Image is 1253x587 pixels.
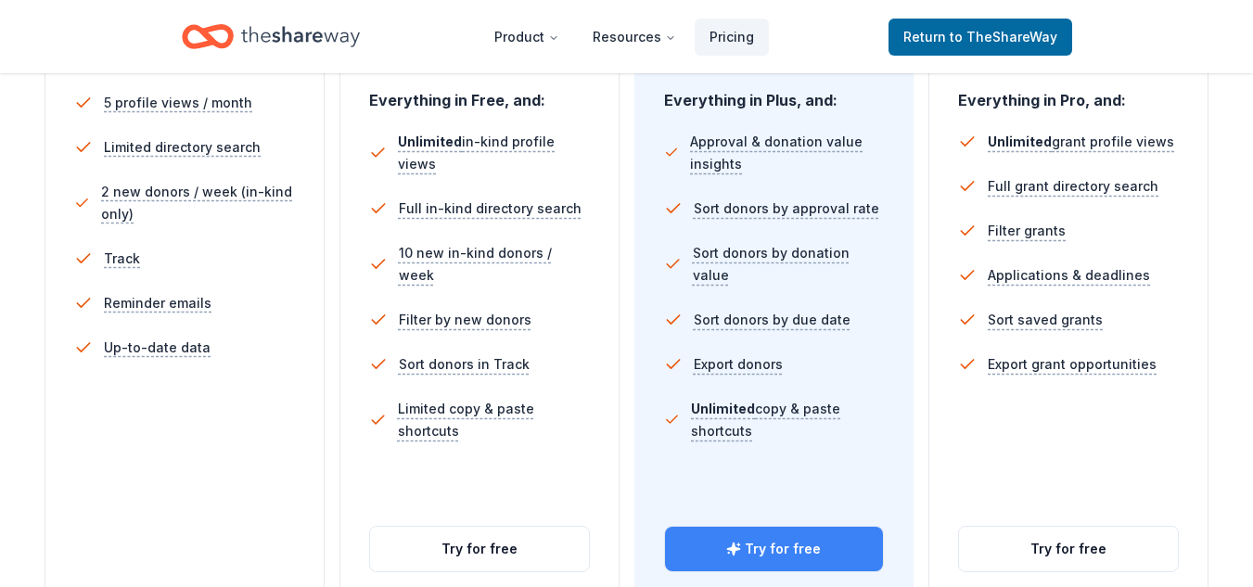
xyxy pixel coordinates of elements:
span: Sort saved grants [988,309,1103,331]
span: Full in-kind directory search [399,198,582,220]
span: Approval & donation value insights [690,131,884,175]
span: Limited directory search [104,136,261,159]
span: in-kind profile views [398,134,555,172]
span: Sort donors by due date [694,309,850,331]
a: Home [182,15,360,58]
span: 5 profile views / month [104,92,252,114]
span: Unlimited [988,134,1052,149]
span: Limited copy & paste shortcuts [398,398,590,442]
button: Try for free [665,527,884,571]
span: Sort donors in Track [399,353,530,376]
span: Filter by new donors [399,309,531,331]
button: Product [479,19,574,56]
span: Full grant directory search [988,175,1158,198]
span: to TheShareWay [950,29,1057,45]
span: Sort donors by donation value [693,242,884,287]
a: Pricing [695,19,769,56]
span: Applications & deadlines [988,264,1150,287]
button: Resources [578,19,691,56]
a: Returnto TheShareWay [889,19,1072,56]
button: Try for free [959,527,1178,571]
span: Up-to-date data [104,337,211,359]
span: 10 new in-kind donors / week [399,242,590,287]
nav: Main [479,15,769,58]
span: Unlimited [398,134,462,149]
span: Track [104,248,140,270]
span: 2 new donors / week (in-kind only) [101,181,295,225]
div: Everything in Free, and: [369,73,590,112]
span: Unlimited [691,401,755,416]
span: copy & paste shortcuts [691,401,840,439]
div: Everything in Plus, and: [664,73,885,112]
span: Return [903,26,1057,48]
div: Everything in Pro, and: [958,73,1179,112]
span: Reminder emails [104,292,211,314]
button: Try for free [370,527,589,571]
span: Export donors [694,353,783,376]
span: grant profile views [988,134,1174,149]
span: Sort donors by approval rate [694,198,879,220]
span: Filter grants [988,220,1066,242]
span: Export grant opportunities [988,353,1157,376]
